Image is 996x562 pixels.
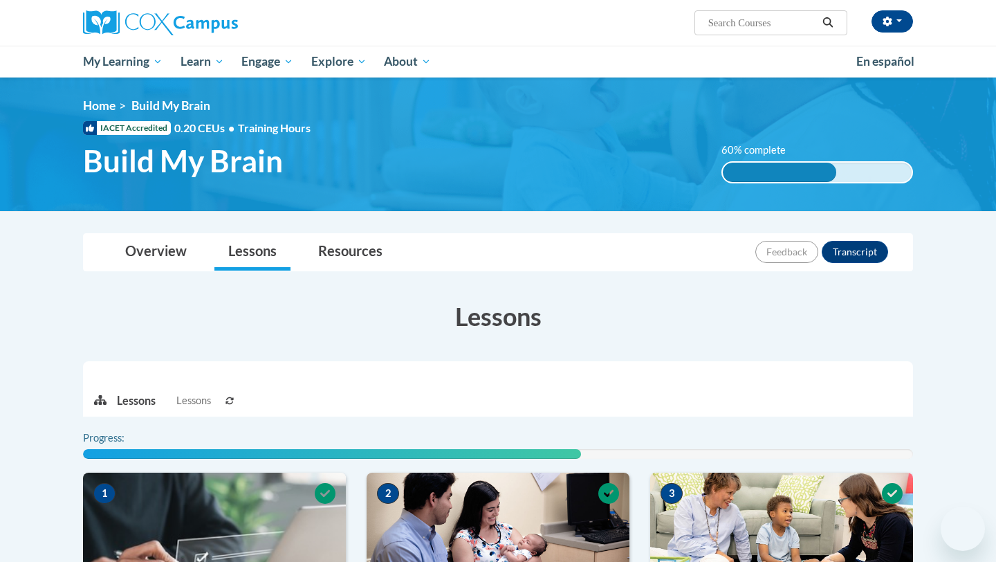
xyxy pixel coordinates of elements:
[723,163,836,182] div: 60% complete
[871,10,913,33] button: Account Settings
[847,47,923,76] a: En español
[83,299,913,334] h3: Lessons
[93,483,116,504] span: 1
[721,143,801,158] label: 60% complete
[232,46,302,78] a: Engage
[238,121,311,134] span: Training Hours
[111,234,201,271] a: Overview
[74,46,172,78] a: My Learning
[707,15,818,31] input: Search Courses
[83,121,171,135] span: IACET Accredited
[818,15,838,31] button: Search
[241,53,293,70] span: Engage
[661,483,683,504] span: 3
[172,46,233,78] a: Learn
[214,234,290,271] a: Lessons
[174,120,238,136] span: 0.20 CEUs
[83,10,346,35] a: Cox Campus
[856,54,914,69] span: En español
[117,393,156,408] p: Lessons
[181,53,224,70] span: Learn
[376,46,441,78] a: About
[755,241,818,263] button: Feedback
[941,507,985,551] iframe: Button to launch messaging window
[384,53,431,70] span: About
[822,241,888,263] button: Transcript
[302,46,376,78] a: Explore
[83,143,283,179] span: Build My Brain
[377,483,399,504] span: 2
[131,98,210,113] span: Build My Brain
[83,430,163,446] label: Progress:
[311,53,367,70] span: Explore
[228,121,234,134] span: •
[83,53,163,70] span: My Learning
[62,46,934,78] div: Main menu
[83,98,116,113] a: Home
[176,393,211,408] span: Lessons
[83,10,238,35] img: Cox Campus
[304,234,396,271] a: Resources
